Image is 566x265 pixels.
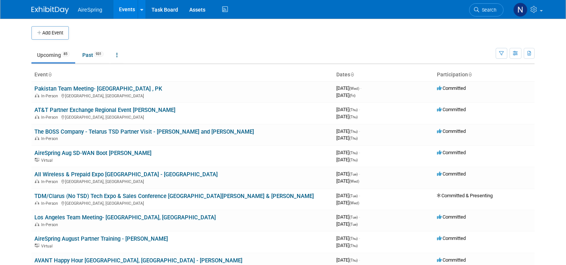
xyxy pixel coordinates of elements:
span: Committed [437,235,466,241]
span: [DATE] [336,257,360,263]
a: Sort by Participation Type [468,71,472,77]
img: In-Person Event [35,115,39,119]
span: [DATE] [336,235,360,241]
span: Committed [437,257,466,263]
span: (Wed) [349,179,359,183]
span: - [359,128,360,134]
img: In-Person Event [35,94,39,97]
span: (Thu) [349,258,358,262]
span: In-Person [41,201,60,206]
span: Search [479,7,496,13]
span: - [359,150,360,155]
span: - [359,257,360,263]
th: Event [31,68,333,81]
span: [DATE] [336,107,360,112]
a: All Wireless & Prepaid Expo [GEOGRAPHIC_DATA] - [GEOGRAPHIC_DATA] [34,171,218,178]
a: Sort by Start Date [350,71,354,77]
div: [GEOGRAPHIC_DATA], [GEOGRAPHIC_DATA] [34,200,330,206]
span: [DATE] [336,200,359,205]
span: - [360,85,361,91]
span: Committed [437,128,466,134]
button: Add Event [31,26,69,40]
span: Committed & Presenting [437,193,493,198]
span: AireSpring [78,7,102,13]
span: 85 [61,51,70,57]
span: - [359,107,360,112]
span: [DATE] [336,157,358,162]
a: Search [469,3,504,16]
div: [GEOGRAPHIC_DATA], [GEOGRAPHIC_DATA] [34,92,330,98]
span: (Thu) [349,115,358,119]
img: In-Person Event [35,136,39,140]
a: AVANT Happy Hour [GEOGRAPHIC_DATA], [GEOGRAPHIC_DATA] - [PERSON_NAME] [34,257,242,264]
span: (Wed) [349,201,359,205]
img: In-Person Event [35,222,39,226]
span: (Thu) [349,136,358,140]
a: Upcoming85 [31,48,75,62]
span: [DATE] [336,92,355,98]
a: Pakistan Team Meeting- [GEOGRAPHIC_DATA] , PK [34,85,162,92]
a: Sort by Event Name [48,71,52,77]
span: (Thu) [349,244,358,248]
div: [GEOGRAPHIC_DATA], [GEOGRAPHIC_DATA] [34,178,330,184]
span: - [359,235,360,241]
span: (Fri) [349,94,355,98]
span: Committed [437,107,466,112]
span: [DATE] [336,128,360,134]
span: - [359,193,360,198]
span: [DATE] [336,85,361,91]
span: [DATE] [336,114,358,119]
span: (Thu) [349,130,358,134]
a: The BOSS Company - Telarus TSD Partner Visit - [PERSON_NAME] and [PERSON_NAME] [34,128,254,135]
img: In-Person Event [35,179,39,183]
span: [DATE] [336,150,360,155]
span: In-Person [41,179,60,184]
span: (Thu) [349,158,358,162]
span: Committed [437,85,466,91]
span: Virtual [41,244,55,249]
span: [DATE] [336,171,360,177]
span: Virtual [41,158,55,163]
span: [DATE] [336,135,358,141]
span: (Thu) [349,237,358,241]
span: In-Person [41,136,60,141]
a: Past931 [77,48,109,62]
span: [DATE] [336,178,359,184]
img: ExhibitDay [31,6,69,14]
span: - [359,171,360,177]
span: (Tue) [349,215,358,219]
span: (Tue) [349,172,358,176]
div: [GEOGRAPHIC_DATA], [GEOGRAPHIC_DATA] [34,114,330,120]
a: TDM/Clarus (No TSD) Tech Expo & Sales Conference [GEOGRAPHIC_DATA][PERSON_NAME] & [PERSON_NAME] [34,193,314,199]
span: [DATE] [336,193,360,198]
span: Committed [437,150,466,155]
span: In-Person [41,94,60,98]
img: Natalie Pyron [513,3,527,17]
span: [DATE] [336,214,360,220]
img: Virtual Event [35,158,39,162]
span: (Thu) [349,151,358,155]
span: Committed [437,171,466,177]
a: AT&T Partner Exchange Regional Event [PERSON_NAME] [34,107,175,113]
span: In-Person [41,115,60,120]
img: Virtual Event [35,244,39,247]
img: In-Person Event [35,201,39,205]
span: (Thu) [349,108,358,112]
span: In-Person [41,222,60,227]
span: 931 [94,51,104,57]
th: Participation [434,68,535,81]
span: [DATE] [336,221,358,227]
th: Dates [333,68,434,81]
span: - [359,214,360,220]
span: [DATE] [336,243,358,248]
span: Committed [437,214,466,220]
a: AireSpring Aug SD-WAN Boot [PERSON_NAME] [34,150,152,156]
a: AireSpring August Partner Training - [PERSON_NAME] [34,235,168,242]
span: (Tue) [349,222,358,226]
span: (Tue) [349,194,358,198]
span: (Wed) [349,86,359,91]
a: Los Angeles Team Meeting- [GEOGRAPHIC_DATA], [GEOGRAPHIC_DATA] [34,214,216,221]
